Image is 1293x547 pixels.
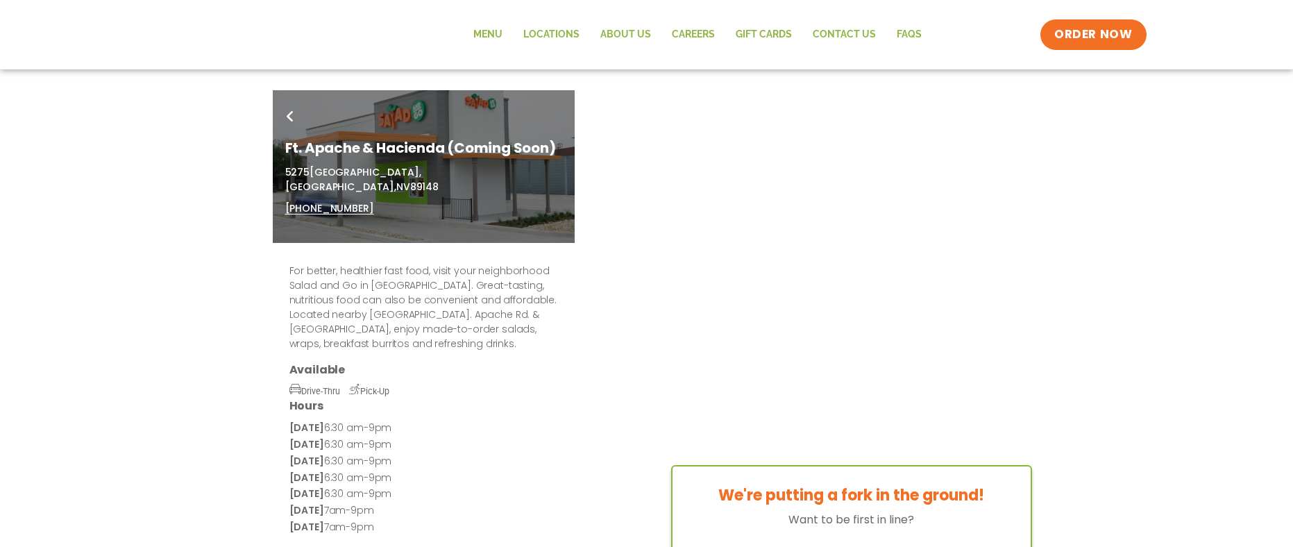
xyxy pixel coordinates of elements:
h1: Ft. Apache & Hacienda (Coming Soon) [285,137,562,158]
strong: [DATE] [289,520,324,534]
span: [GEOGRAPHIC_DATA], [285,180,396,194]
p: 7am-9pm [289,519,558,536]
h3: Available [289,362,558,377]
img: new-SAG-logo-768×292 [147,7,355,62]
p: For better, healthier fast food, visit your neighborhood Salad and Go in [GEOGRAPHIC_DATA]. Great... [289,264,558,351]
p: 6:30 am-9pm [289,420,558,437]
p: 6:30 am-9pm [289,486,558,503]
a: ORDER NOW [1040,19,1146,50]
a: Menu [463,19,513,51]
a: About Us [590,19,661,51]
strong: [DATE] [289,437,324,451]
a: [PHONE_NUMBER] [285,201,374,216]
strong: [DATE] [289,471,324,485]
strong: [DATE] [289,454,324,468]
span: 5275 [285,165,310,179]
a: Careers [661,19,725,51]
p: Want to be first in line? [673,511,1031,528]
nav: Menu [463,19,932,51]
span: Pick-Up [349,386,389,396]
strong: [DATE] [289,421,324,435]
span: NV [396,180,410,194]
span: 89148 [410,180,439,194]
span: [GEOGRAPHIC_DATA], [310,165,421,179]
strong: [DATE] [289,487,324,500]
p: 6:30 am-9pm [289,437,558,453]
p: 7am-9pm [289,503,558,519]
strong: [DATE] [289,503,324,517]
p: 6:30 am-9pm [289,470,558,487]
h3: Hours [289,398,558,413]
a: Locations [513,19,590,51]
h3: We're putting a fork in the ground! [673,487,1031,504]
a: FAQs [886,19,932,51]
a: GIFT CARDS [725,19,802,51]
a: Contact Us [802,19,886,51]
span: Drive-Thru [289,386,340,396]
p: 6:30 am-9pm [289,453,558,470]
span: ORDER NOW [1054,26,1132,43]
